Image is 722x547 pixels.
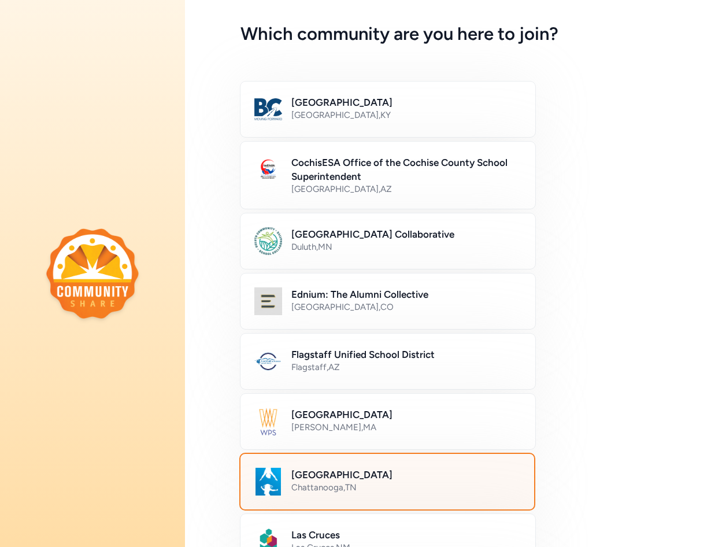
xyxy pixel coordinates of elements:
h5: Which community are you here to join? [240,24,667,45]
img: Logo [254,287,282,315]
div: [PERSON_NAME] , MA [291,422,521,433]
h2: Flagstaff Unified School District [291,348,521,361]
img: Logo [254,348,282,375]
h2: Las Cruces [291,528,521,542]
h2: Ednium: The Alumni Collective [291,287,521,301]
h2: [GEOGRAPHIC_DATA] Collaborative [291,227,521,241]
h2: CochisESA Office of the Cochise County School Superintendent [291,156,521,183]
img: Logo [254,408,282,435]
img: Logo [254,156,282,183]
div: [GEOGRAPHIC_DATA] , AZ [291,183,521,195]
div: Flagstaff , AZ [291,361,521,373]
img: Logo [254,227,282,255]
h2: [GEOGRAPHIC_DATA] [291,95,521,109]
div: [GEOGRAPHIC_DATA] , CO [291,301,521,313]
div: Duluth , MN [291,241,521,253]
img: Logo [254,95,282,123]
img: Logo [254,468,282,496]
h2: [GEOGRAPHIC_DATA] [291,468,520,482]
img: logo [46,228,139,319]
div: Chattanooga , TN [291,482,520,493]
div: [GEOGRAPHIC_DATA] , KY [291,109,521,121]
h2: [GEOGRAPHIC_DATA] [291,408,521,422]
